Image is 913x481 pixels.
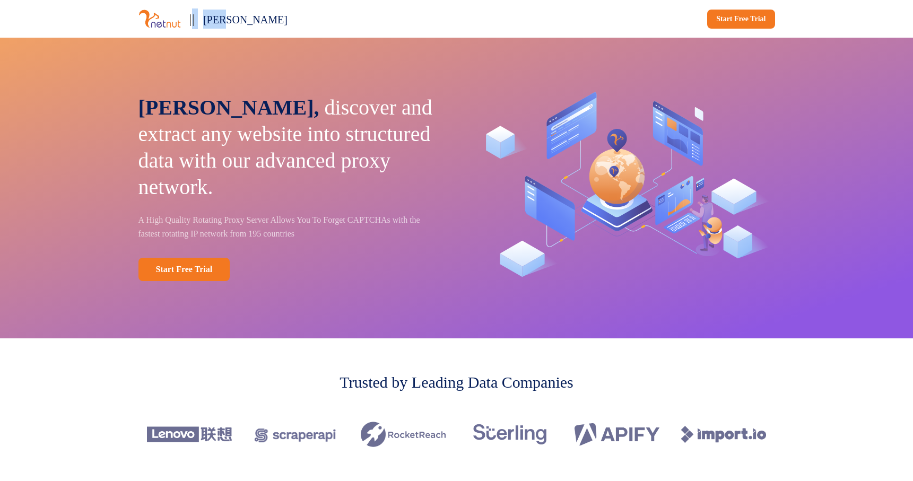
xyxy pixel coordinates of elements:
span: [PERSON_NAME] [203,14,288,25]
p: A High Quality Rotating Proxy Server Allows You To Forget CAPTCHAs with the fastest rotating IP n... [138,213,442,241]
a: Start Free Trial [138,258,230,281]
p: discover and extract any website into structured data with our advanced proxy network. [138,94,442,200]
span: [PERSON_NAME], [138,95,319,119]
p: || [189,8,195,29]
p: Trusted by Leading Data Companies [340,370,573,394]
a: Start Free Trial [707,10,775,29]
